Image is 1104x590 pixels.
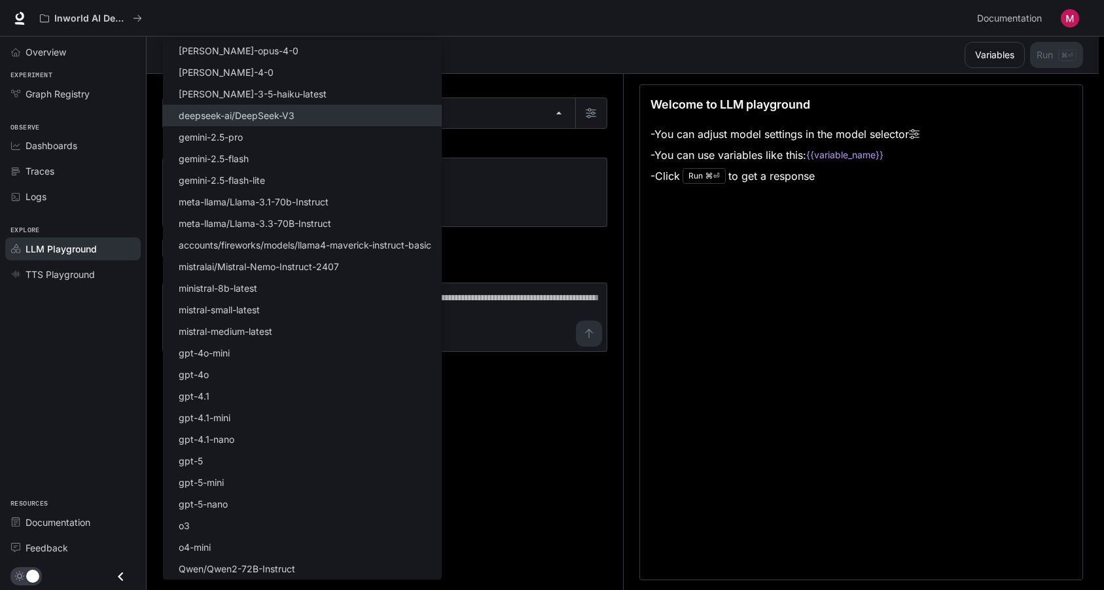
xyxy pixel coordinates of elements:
[179,303,260,317] p: mistral-small-latest
[179,324,272,338] p: mistral-medium-latest
[179,411,230,425] p: gpt-4.1-mini
[179,109,294,122] p: deepseek-ai/DeepSeek-V3
[179,65,274,79] p: [PERSON_NAME]-4-0
[179,238,431,252] p: accounts/fireworks/models/llama4-maverick-instruct-basic
[179,281,257,295] p: ministral-8b-latest
[179,476,224,489] p: gpt-5-mini
[179,519,190,532] p: o3
[179,195,329,209] p: meta-llama/Llama-3.1-70b-Instruct
[179,217,331,230] p: meta-llama/Llama-3.3-70B-Instruct
[179,389,209,403] p: gpt-4.1
[179,497,228,511] p: gpt-5-nano
[179,562,295,576] p: Qwen/Qwen2-72B-Instruct
[179,173,265,187] p: gemini-2.5-flash-lite
[179,130,243,144] p: gemini-2.5-pro
[179,368,209,381] p: gpt-4o
[179,346,230,360] p: gpt-4o-mini
[179,540,211,554] p: o4-mini
[179,87,327,101] p: [PERSON_NAME]-3-5-haiku-latest
[179,44,298,58] p: [PERSON_NAME]-opus-4-0
[179,152,249,165] p: gemini-2.5-flash
[179,432,234,446] p: gpt-4.1-nano
[179,260,339,273] p: mistralai/Mistral-Nemo-Instruct-2407
[179,454,203,468] p: gpt-5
